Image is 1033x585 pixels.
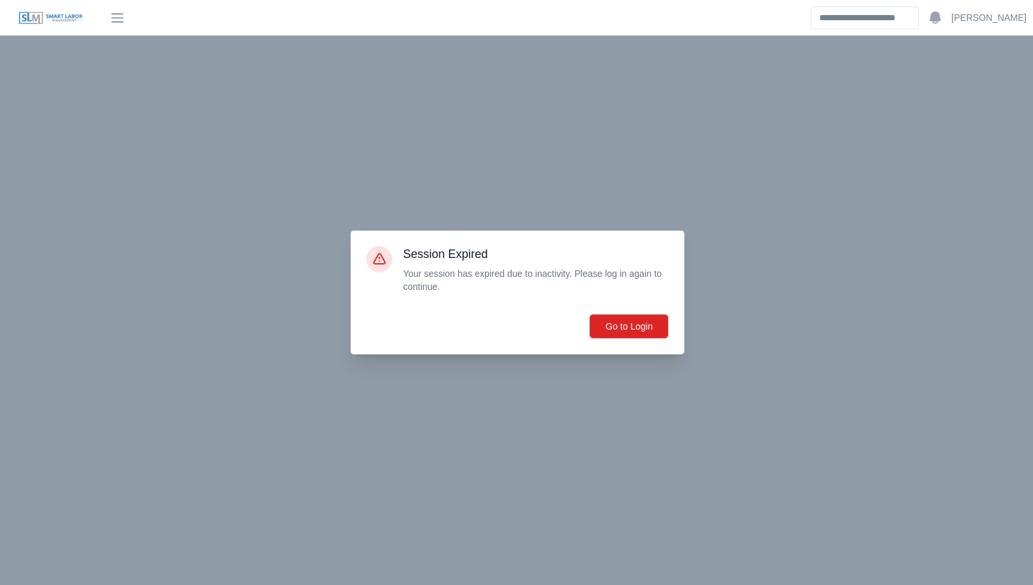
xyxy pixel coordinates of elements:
a: [PERSON_NAME] [952,11,1026,25]
input: Search [811,7,919,29]
p: Your session has expired due to inactivity. Please log in again to continue. [403,267,669,293]
h3: Session Expired [403,246,669,262]
img: SLM Logo [18,11,83,25]
button: Go to Login [589,314,669,339]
